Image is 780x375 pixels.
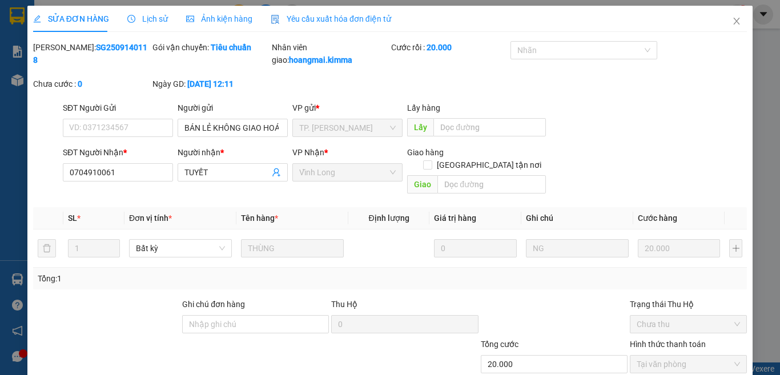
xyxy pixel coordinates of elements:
[407,103,440,112] span: Lấy hàng
[152,41,270,54] div: Gói vận chuyển:
[33,41,150,66] div: [PERSON_NAME]:
[481,340,518,349] span: Tổng cước
[638,213,677,223] span: Cước hàng
[368,213,409,223] span: Định lượng
[299,119,396,136] span: TP. Hồ Chí Minh
[434,239,516,257] input: 0
[292,148,324,157] span: VP Nhận
[182,300,245,309] label: Ghi chú đơn hàng
[127,15,135,23] span: clock-circle
[638,239,720,257] input: 0
[433,118,546,136] input: Dọc đường
[271,14,391,23] span: Yêu cầu xuất hóa đơn điện tử
[637,356,740,373] span: Tại văn phòng
[63,146,173,159] div: SĐT Người Nhận
[178,102,288,114] div: Người gửi
[729,239,742,257] button: plus
[152,78,270,90] div: Ngày GD:
[241,213,278,223] span: Tên hàng
[407,175,437,193] span: Giao
[33,78,150,90] div: Chưa cước :
[129,213,172,223] span: Đơn vị tính
[186,14,252,23] span: Ảnh kiện hàng
[136,240,225,257] span: Bất kỳ
[407,148,444,157] span: Giao hàng
[630,340,706,349] label: Hình thức thanh toán
[78,79,82,88] b: 0
[271,15,280,24] img: icon
[432,159,546,171] span: [GEOGRAPHIC_DATA] tận nơi
[292,102,403,114] div: VP gửi
[33,14,109,23] span: SỬA ĐƠN HÀNG
[182,315,329,333] input: Ghi chú đơn hàng
[526,239,629,257] input: Ghi Chú
[187,79,234,88] b: [DATE] 12:11
[299,164,396,181] span: Vĩnh Long
[437,175,546,193] input: Dọc đường
[211,43,251,52] b: Tiêu chuẩn
[732,17,741,26] span: close
[391,41,508,54] div: Cước rồi :
[637,316,740,333] span: Chưa thu
[272,168,281,177] span: user-add
[272,41,389,66] div: Nhân viên giao:
[630,298,747,311] div: Trạng thái Thu Hộ
[127,14,168,23] span: Lịch sử
[186,15,194,23] span: picture
[241,239,344,257] input: VD: Bàn, Ghế
[33,15,41,23] span: edit
[407,118,433,136] span: Lấy
[721,6,753,38] button: Close
[289,55,352,64] b: hoangmai.kimma
[178,146,288,159] div: Người nhận
[427,43,452,52] b: 20.000
[68,213,77,223] span: SL
[38,272,302,285] div: Tổng: 1
[521,207,633,229] th: Ghi chú
[38,239,56,257] button: delete
[434,213,476,223] span: Giá trị hàng
[63,102,173,114] div: SĐT Người Gửi
[331,300,357,309] span: Thu Hộ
